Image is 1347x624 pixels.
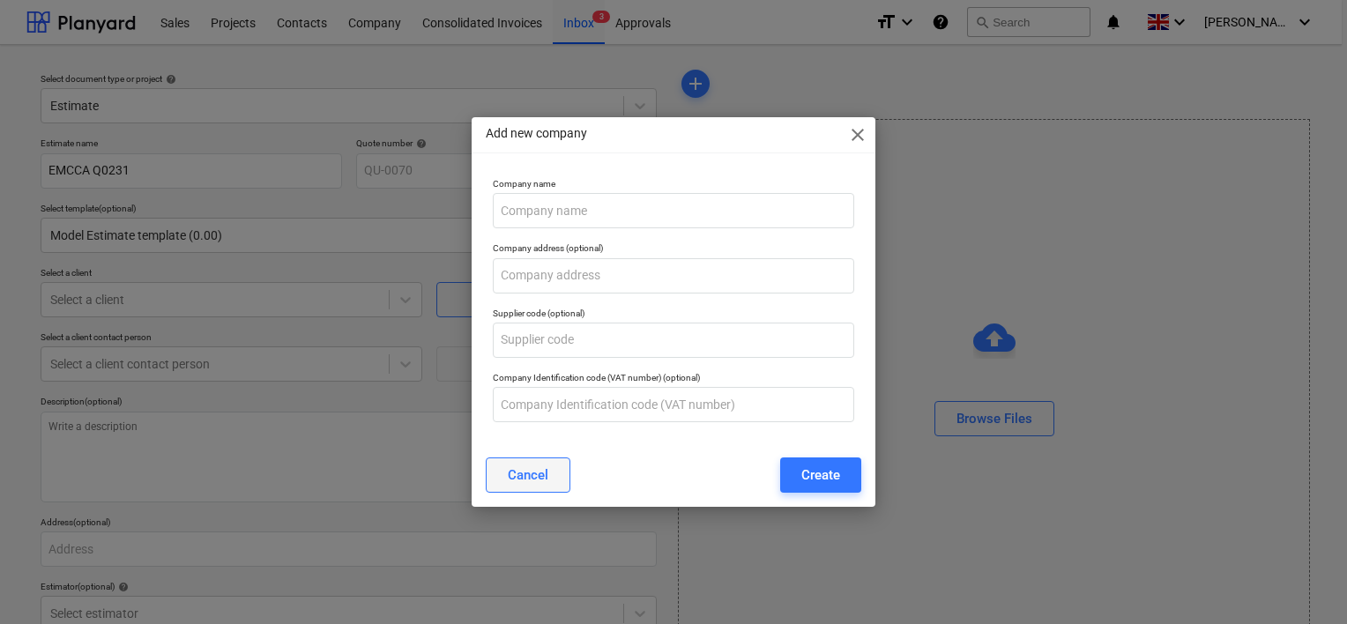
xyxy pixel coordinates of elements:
[780,457,861,493] button: Create
[847,124,868,145] span: close
[493,242,854,257] p: Company address (optional)
[493,387,854,422] input: Company Identification code (VAT number)
[801,464,840,487] div: Create
[493,178,854,193] p: Company name
[486,457,570,493] button: Cancel
[493,323,854,358] input: Supplier code
[493,193,854,228] input: Company name
[486,124,587,143] p: Add new company
[493,372,854,387] p: Company Identification code (VAT number) (optional)
[493,308,854,323] p: Supplier code (optional)
[493,258,854,293] input: Company address
[508,464,548,487] div: Cancel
